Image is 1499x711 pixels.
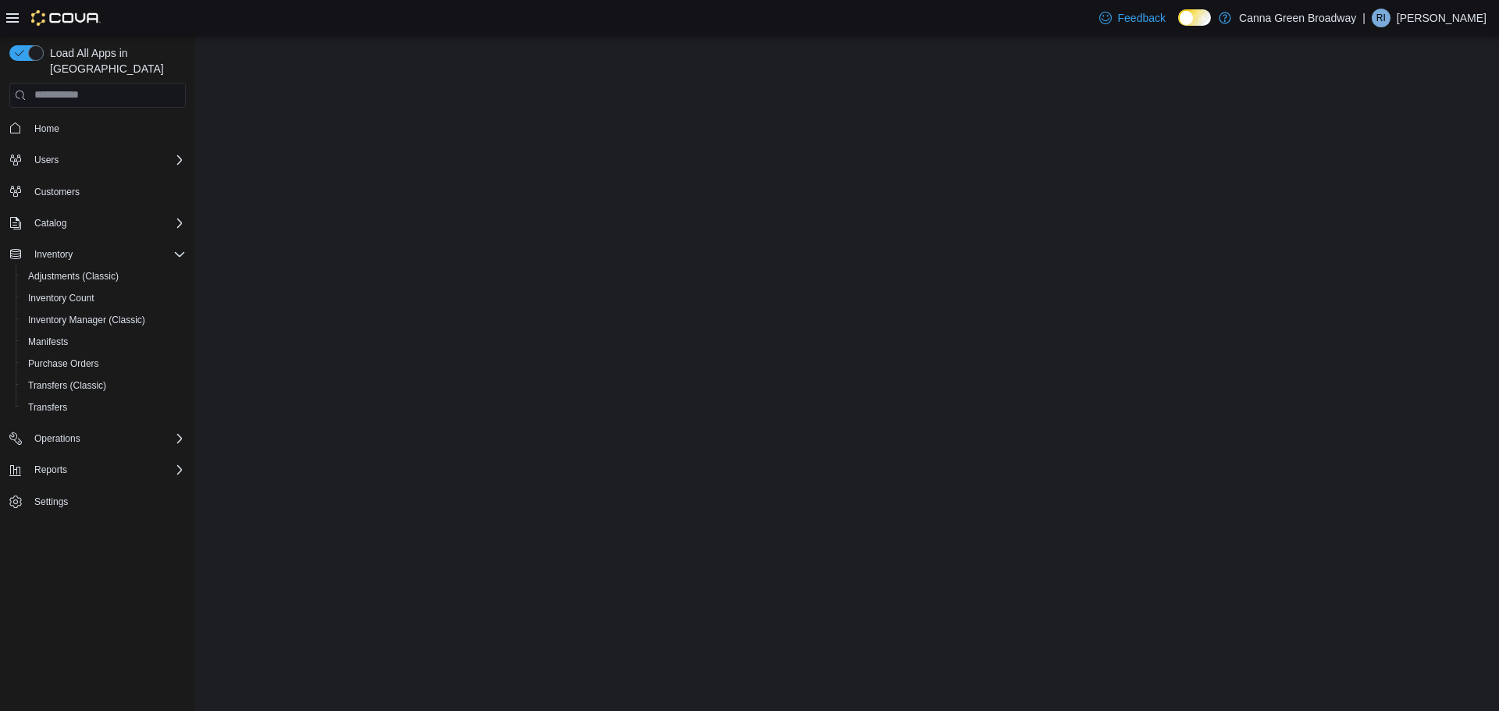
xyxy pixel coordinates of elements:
[28,214,186,233] span: Catalog
[16,287,192,309] button: Inventory Count
[28,492,74,511] a: Settings
[28,151,65,169] button: Users
[16,375,192,396] button: Transfers (Classic)
[28,119,186,138] span: Home
[34,432,80,445] span: Operations
[22,354,105,373] a: Purchase Orders
[28,292,94,304] span: Inventory Count
[28,270,119,283] span: Adjustments (Classic)
[22,398,186,417] span: Transfers
[28,119,66,138] a: Home
[16,331,192,353] button: Manifests
[28,214,73,233] button: Catalog
[1178,9,1211,26] input: Dark Mode
[34,464,67,476] span: Reports
[3,490,192,513] button: Settings
[22,332,186,351] span: Manifests
[22,398,73,417] a: Transfers
[1118,10,1166,26] span: Feedback
[34,123,59,135] span: Home
[28,429,87,448] button: Operations
[28,460,73,479] button: Reports
[3,428,192,450] button: Operations
[28,492,186,511] span: Settings
[22,311,151,329] a: Inventory Manager (Classic)
[16,309,192,331] button: Inventory Manager (Classic)
[16,265,192,287] button: Adjustments (Classic)
[3,212,192,234] button: Catalog
[28,401,67,414] span: Transfers
[1362,9,1365,27] p: |
[34,154,59,166] span: Users
[3,180,192,203] button: Customers
[28,245,79,264] button: Inventory
[22,376,186,395] span: Transfers (Classic)
[1093,2,1172,34] a: Feedback
[9,111,186,554] nav: Complex example
[22,332,74,351] a: Manifests
[3,149,192,171] button: Users
[34,217,66,229] span: Catalog
[1239,9,1356,27] p: Canna Green Broadway
[28,183,86,201] a: Customers
[28,245,186,264] span: Inventory
[22,376,112,395] a: Transfers (Classic)
[1372,9,1390,27] div: Raven Irwin
[22,289,186,308] span: Inventory Count
[1178,26,1179,27] span: Dark Mode
[31,10,101,26] img: Cova
[22,311,186,329] span: Inventory Manager (Classic)
[28,182,186,201] span: Customers
[3,459,192,481] button: Reports
[34,248,73,261] span: Inventory
[22,354,186,373] span: Purchase Orders
[22,267,125,286] a: Adjustments (Classic)
[1376,9,1386,27] span: RI
[28,314,145,326] span: Inventory Manager (Classic)
[28,460,186,479] span: Reports
[34,496,68,508] span: Settings
[22,289,101,308] a: Inventory Count
[3,117,192,140] button: Home
[1397,9,1487,27] p: [PERSON_NAME]
[28,379,106,392] span: Transfers (Classic)
[44,45,186,76] span: Load All Apps in [GEOGRAPHIC_DATA]
[16,353,192,375] button: Purchase Orders
[22,267,186,286] span: Adjustments (Classic)
[28,336,68,348] span: Manifests
[16,396,192,418] button: Transfers
[28,357,99,370] span: Purchase Orders
[28,429,186,448] span: Operations
[28,151,186,169] span: Users
[3,244,192,265] button: Inventory
[34,186,80,198] span: Customers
